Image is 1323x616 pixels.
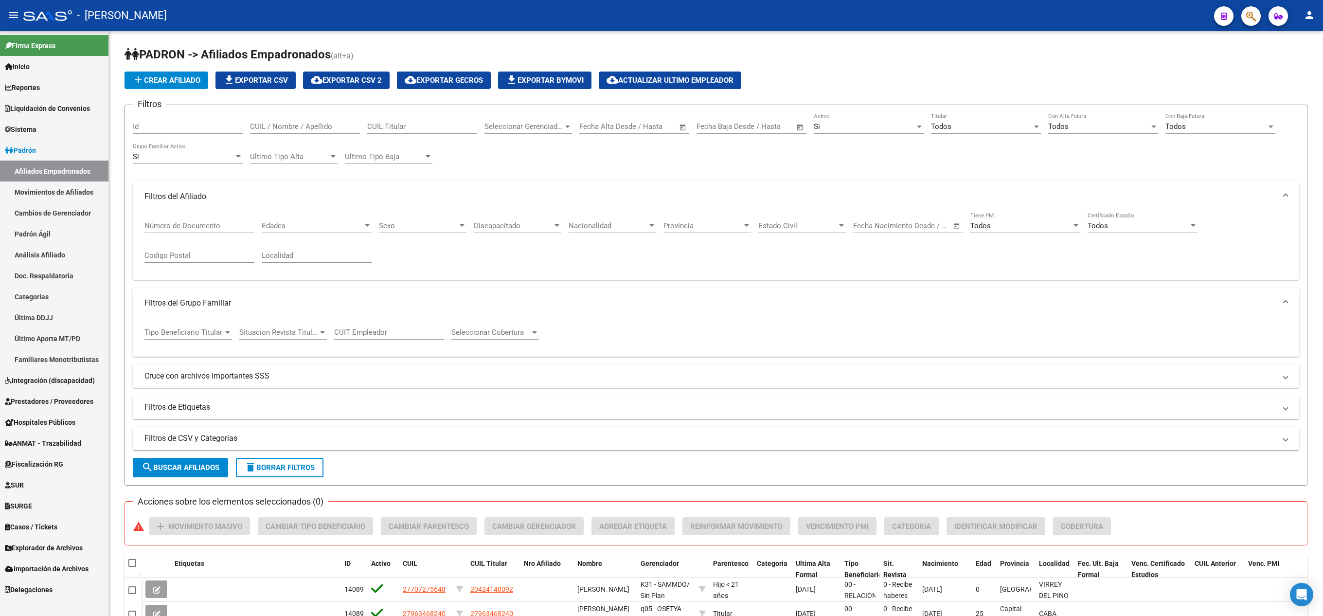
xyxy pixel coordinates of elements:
button: Exportar Bymovi [498,72,591,89]
datatable-header-cell: Sit. Revista [879,553,918,585]
span: ID [344,560,351,567]
span: Cambiar Gerenciador [492,522,576,531]
span: Agregar Etiqueta [599,522,667,531]
button: Reinformar Movimiento [682,517,790,535]
span: PADRON -> Afiliados Empadronados [125,48,331,61]
span: Venc. Certificado Estudios [1131,560,1185,579]
datatable-header-cell: Nacimiento [918,553,972,585]
datatable-header-cell: Provincia [996,553,1035,585]
button: Open calendar [795,122,806,133]
div: Filtros del Afiliado [133,212,1299,280]
span: [GEOGRAPHIC_DATA] [1000,585,1066,593]
span: Identificar Modificar [954,522,1037,531]
button: Cambiar Gerenciador [484,517,584,535]
span: Tipo Beneficiario [844,560,882,579]
span: Reinformar Movimiento [690,522,783,531]
span: 20424148092 [470,585,513,593]
span: 0 - Recibe haberes regularmente [883,580,924,611]
span: Exportar Bymovi [506,76,584,85]
mat-icon: file_download [506,74,518,86]
span: Si [814,122,820,131]
span: Todos [1088,221,1108,230]
mat-icon: add [132,74,144,86]
mat-expansion-panel-header: Filtros de CSV y Categorias [133,427,1299,450]
span: Sistema [5,124,36,135]
mat-icon: person [1304,9,1315,21]
datatable-header-cell: Activo [367,553,399,585]
span: Categoria [757,560,787,567]
datatable-header-cell: CUIL Titular [466,553,520,585]
span: Seleccionar Gerenciador [484,122,563,131]
mat-icon: file_download [223,74,235,86]
datatable-header-cell: Nro Afiliado [520,553,573,585]
mat-expansion-panel-header: Filtros del Grupo Familiar [133,288,1299,319]
div: [DATE] [796,584,837,595]
datatable-header-cell: CUIL [399,553,452,585]
input: Fecha fin [745,122,792,131]
button: Exportar CSV [215,72,296,89]
mat-expansion-panel-header: Filtros de Etiquetas [133,396,1299,419]
div: Open Intercom Messenger [1290,583,1313,606]
span: Prestadores / Proveedores [5,396,93,407]
datatable-header-cell: ID [340,553,367,585]
span: Provincia [1000,560,1029,567]
span: Localidad [1039,560,1070,567]
mat-icon: cloud_download [607,74,618,86]
button: Cobertura [1053,517,1111,535]
button: Exportar CSV 2 [303,72,390,89]
button: Categoria [884,517,939,535]
span: Tipo Beneficiario Titular [144,328,223,337]
span: Crear Afiliado [132,76,200,85]
span: Discapacitado [474,221,553,230]
span: Hijo < 21 años [713,580,739,599]
span: Sexo [379,221,458,230]
span: Activo [371,560,391,567]
mat-icon: search [142,461,153,473]
span: [PERSON_NAME] [577,585,629,593]
button: Vencimiento PMI [798,517,876,535]
datatable-header-cell: Etiquetas [171,553,340,585]
button: Crear Afiliado [125,72,208,89]
span: (alt+a) [331,51,354,60]
span: Seleccionar Cobertura [451,328,530,337]
span: Reportes [5,82,40,93]
button: Actualizar ultimo Empleador [599,72,741,89]
mat-panel-title: Cruce con archivos importantes SSS [144,371,1276,381]
input: Fecha inicio [697,122,736,131]
datatable-header-cell: Parentesco [709,553,753,585]
span: Borrar Filtros [245,463,315,472]
span: Todos [1048,122,1069,131]
span: Movimiento Masivo [168,522,242,531]
span: Firma Express [5,40,55,51]
span: [DATE] [922,585,942,593]
span: 140895 [344,585,368,593]
datatable-header-cell: Venc. Certificado Estudios [1127,553,1191,585]
button: Identificar Modificar [947,517,1045,535]
span: Nacionalidad [569,221,647,230]
span: Vencimiento PMI [806,522,869,531]
button: Buscar Afiliados [133,458,228,477]
datatable-header-cell: Venc. PMI [1244,553,1307,585]
mat-panel-title: Filtros de Etiquetas [144,402,1276,413]
mat-icon: cloud_download [405,74,416,86]
span: 27707275648 [403,585,446,593]
button: Exportar GECROS [397,72,491,89]
div: Filtros del Grupo Familiar [133,319,1299,357]
span: Exportar CSV 2 [311,76,382,85]
button: Cambiar Parentesco [381,517,477,535]
span: Gerenciador [641,560,679,567]
span: Ultima Alta Formal [796,560,830,579]
datatable-header-cell: Localidad [1035,553,1074,585]
span: Categoria [892,522,931,531]
span: Actualizar ultimo Empleador [607,76,733,85]
span: Explorador de Archivos [5,543,83,553]
mat-icon: cloud_download [311,74,322,86]
span: Fiscalización RG [5,459,63,470]
span: Situacion Revista Titular [239,328,318,337]
span: CUIL Titular [470,560,507,567]
span: Importación de Archivos [5,563,89,574]
span: - [PERSON_NAME] [77,5,167,26]
span: Todos [1165,122,1186,131]
datatable-header-cell: CUIL Anterior [1191,553,1244,585]
span: Venc. PMI [1248,560,1279,567]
